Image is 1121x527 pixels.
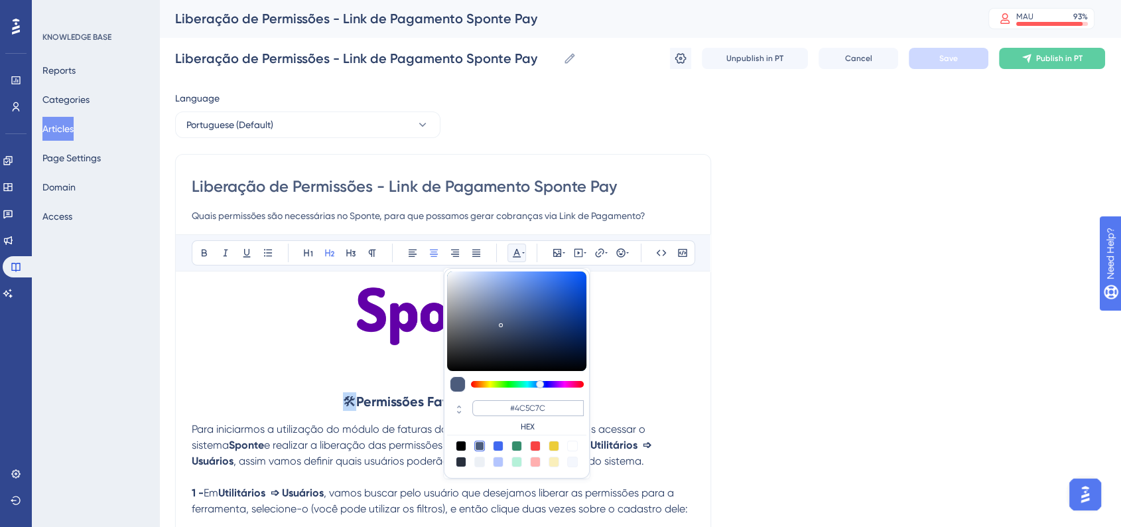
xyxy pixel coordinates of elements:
span: Portuguese (Default) [186,117,273,133]
strong: 1 - [192,487,204,499]
button: Domain [42,175,76,199]
input: Article Title [192,176,694,197]
strong: Utilitários ➩ Usuários [192,439,654,467]
strong: Utilitários ➩ Usuários [218,487,324,499]
span: Language [175,90,220,106]
span: Save [939,53,958,64]
button: Save [909,48,988,69]
div: Liberação de Permissões - Link de Pagamento Sponte Pay [175,9,955,28]
button: Access [42,204,72,228]
span: Em [204,487,218,499]
span: , assim vamos definir quais usuários poderão atuar na ferramenta dentro do sistema. [233,455,644,467]
strong: Permissões Fatura Sponte Pay [356,394,544,410]
div: KNOWLEDGE BASE [42,32,111,42]
button: Page Settings [42,146,101,170]
span: Publish in PT [1036,53,1083,64]
button: Cancel [819,48,898,69]
input: Article Name [175,49,558,68]
button: Articles [42,117,74,141]
strong: Sponte [229,439,264,451]
span: 🛠 [343,394,356,410]
span: Cancel [845,53,872,64]
span: Para iniciarmos a utilização do módulo de faturas do Sponte Pay, antes precisamos acessar o sistema [192,423,648,451]
button: Categories [42,88,90,112]
button: Portuguese (Default) [175,112,440,138]
input: Article Description [192,208,694,224]
span: Unpublish in PT [726,53,783,64]
label: HEX [472,421,584,432]
span: Need Help? [31,3,83,19]
button: Unpublish in PT [702,48,808,69]
span: , vamos buscar pelo usuário que desejamos liberar as permissões para a ferramenta, selecione-o (v... [192,487,688,515]
button: Publish in PT [999,48,1105,69]
button: Reports [42,58,76,82]
iframe: UserGuiding AI Assistant Launcher [1065,475,1105,514]
div: MAU [1016,11,1033,22]
div: 93 % [1073,11,1088,22]
span: e realizar a liberação das permissões de usuários, através do menu, [264,439,590,451]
